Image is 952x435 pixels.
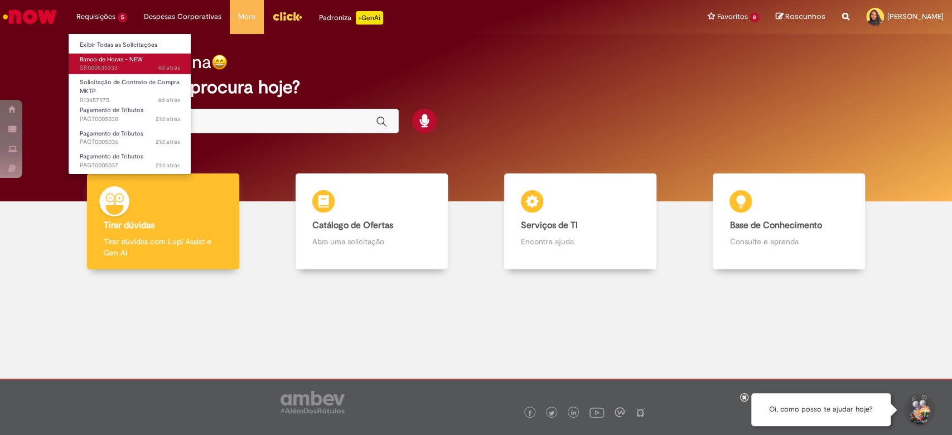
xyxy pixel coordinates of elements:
[635,407,645,417] img: logo_footer_naosei.png
[69,39,191,51] a: Exibir Todas as Solicitações
[356,11,383,25] p: +GenAi
[521,220,578,231] b: Serviços de TI
[104,220,154,231] b: Tirar dúvidas
[750,13,759,22] span: 8
[156,138,180,146] time: 11/08/2025 17:56:32
[751,393,891,426] div: Oi, como posso te ajudar hoje?
[69,54,191,74] a: Aberto SR000535333 : Banco de Horas - NEW
[69,128,191,148] a: Aberto PAGT0005036 : Pagamento de Tributos
[69,151,191,171] a: Aberto PAGT0005037 : Pagamento de Tributos
[59,173,267,270] a: Tirar dúvidas Tirar dúvidas com Lupi Assist e Gen Ai
[589,405,604,419] img: logo_footer_youtube.png
[272,8,302,25] img: click_logo_yellow_360x200.png
[80,129,143,138] span: Pagamento de Tributos
[211,54,228,70] img: happy-face.png
[80,152,143,161] span: Pagamento de Tributos
[76,11,115,22] span: Requisições
[80,78,180,95] span: Solicitação de Contrato de Compra MKTP
[549,410,554,416] img: logo_footer_twitter.png
[238,11,255,22] span: More
[80,115,180,124] span: PAGT0005038
[158,96,180,104] span: 4d atrás
[281,391,345,413] img: logo_footer_ambev_rotulo_gray.png
[776,12,825,22] a: Rascunhos
[267,173,476,270] a: Catálogo de Ofertas Abra uma solicitação
[729,220,821,231] b: Base de Conhecimento
[80,161,180,170] span: PAGT0005037
[144,11,221,22] span: Despesas Corporativas
[80,55,143,64] span: Banco de Horas - NEW
[69,76,191,100] a: Aberto R13457975 : Solicitação de Contrato de Compra MKTP
[69,104,191,125] a: Aberto PAGT0005038 : Pagamento de Tributos
[158,96,180,104] time: 28/08/2025 13:48:29
[887,12,944,21] span: [PERSON_NAME]
[685,173,893,270] a: Base de Conhecimento Consulte e aprenda
[615,407,625,417] img: logo_footer_workplace.png
[80,96,180,105] span: R13457975
[68,33,191,175] ul: Requisições
[156,115,180,123] time: 11/08/2025 17:57:51
[717,11,747,22] span: Favoritos
[312,220,393,231] b: Catálogo de Ofertas
[729,236,848,247] p: Consulte e aprenda
[90,78,862,97] h2: O que você procura hoje?
[319,11,383,25] div: Padroniza
[527,410,533,416] img: logo_footer_facebook.png
[118,13,127,22] span: 5
[1,6,59,28] img: ServiceNow
[571,410,577,417] img: logo_footer_linkedin.png
[158,64,180,72] time: 28/08/2025 16:03:10
[902,393,935,427] button: Iniciar Conversa de Suporte
[80,138,180,147] span: PAGT0005036
[156,138,180,146] span: 21d atrás
[521,236,640,247] p: Encontre ajuda
[156,115,180,123] span: 21d atrás
[80,64,180,72] span: SR000535333
[312,236,431,247] p: Abra uma solicitação
[158,64,180,72] span: 4d atrás
[80,106,143,114] span: Pagamento de Tributos
[785,11,825,22] span: Rascunhos
[156,161,180,170] span: 21d atrás
[104,236,223,258] p: Tirar dúvidas com Lupi Assist e Gen Ai
[156,161,180,170] time: 11/08/2025 17:56:24
[476,173,685,270] a: Serviços de TI Encontre ajuda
